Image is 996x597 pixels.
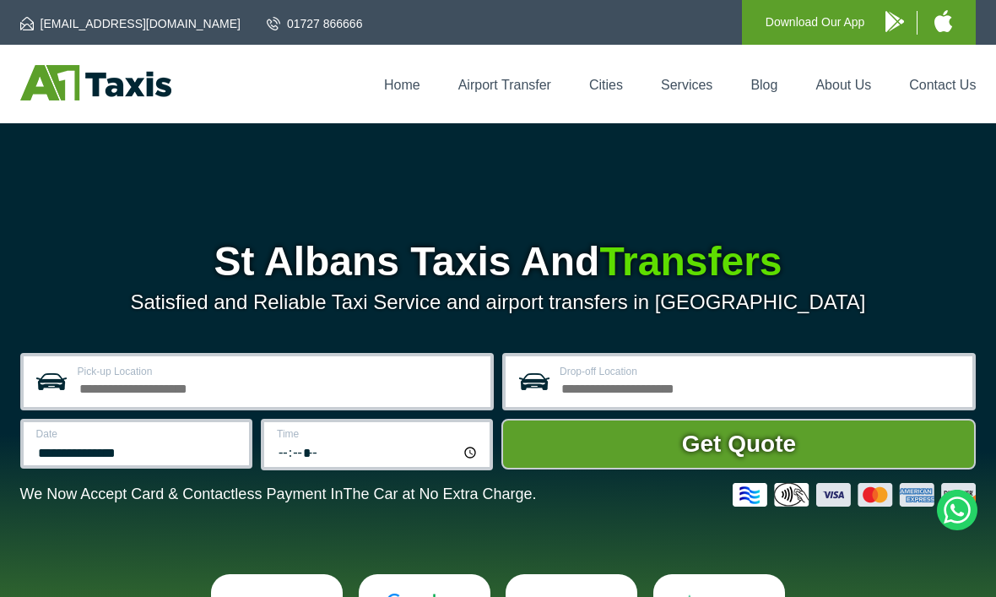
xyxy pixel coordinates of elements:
[20,290,977,314] p: Satisfied and Reliable Taxi Service and airport transfers in [GEOGRAPHIC_DATA]
[934,10,952,32] img: A1 Taxis iPhone App
[343,486,536,502] span: The Car at No Extra Charge.
[909,78,976,92] a: Contact Us
[20,65,171,100] img: A1 Taxis St Albans LTD
[36,429,239,439] label: Date
[277,429,479,439] label: Time
[20,242,977,282] h1: St Albans Taxis And
[815,78,871,92] a: About Us
[766,12,865,33] p: Download Our App
[885,11,904,32] img: A1 Taxis Android App
[733,483,976,507] img: Credit And Debit Cards
[20,15,241,32] a: [EMAIL_ADDRESS][DOMAIN_NAME]
[589,78,623,92] a: Cities
[661,78,712,92] a: Services
[78,366,480,377] label: Pick-up Location
[750,78,777,92] a: Blog
[267,15,363,32] a: 01727 866666
[384,78,420,92] a: Home
[501,419,976,469] button: Get Quote
[599,239,782,284] span: Transfers
[20,486,537,503] p: We Now Accept Card & Contactless Payment In
[458,78,551,92] a: Airport Transfer
[560,366,962,377] label: Drop-off Location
